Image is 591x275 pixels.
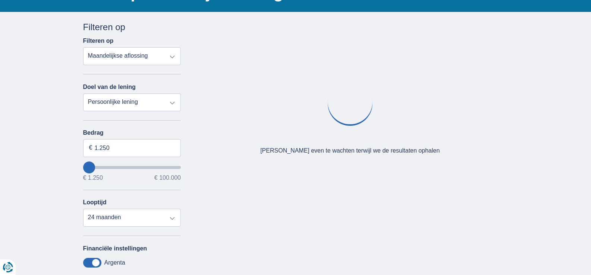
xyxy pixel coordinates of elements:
label: Financiële instellingen [83,245,147,252]
span: € [89,144,92,152]
input: wantToBorrow [83,166,181,169]
span: € 100.000 [154,175,181,181]
label: Looptijd [83,199,107,206]
div: [PERSON_NAME] even te wachten terwijl we de resultaten ophalen [260,147,440,155]
div: Filteren op [83,21,181,33]
label: Argenta [104,259,125,266]
label: Doel van de lening [83,84,136,90]
label: Filteren op [83,38,114,44]
label: Bedrag [83,129,181,136]
span: € 1.250 [83,175,103,181]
